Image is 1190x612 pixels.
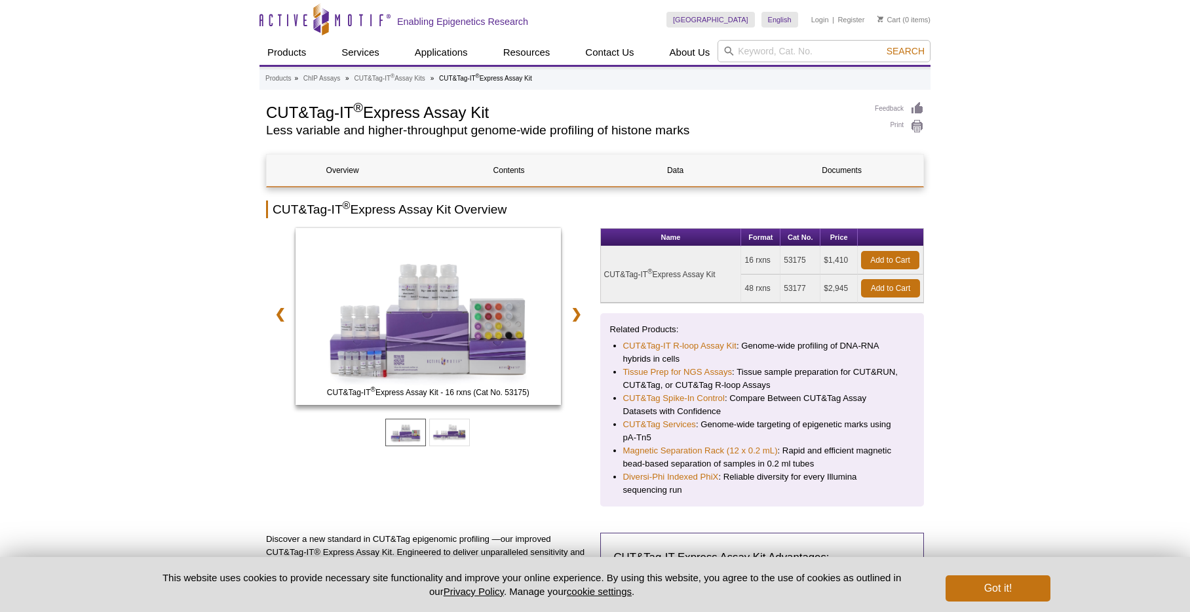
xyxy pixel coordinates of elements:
[877,15,900,24] a: Cart
[267,155,418,186] a: Overview
[266,124,862,136] h2: Less variable and higher-throughput genome-wide profiling of histone marks
[354,73,425,85] a: CUT&Tag-IT®Assay Kits
[562,299,590,329] a: ❯
[567,586,632,597] button: cookie settings
[623,339,737,353] a: CUT&Tag-IT R-loop Assay Kit
[614,550,911,565] h3: CUT&Tag-IT Express Assay Kit Advantages:
[623,339,902,366] li: : Genome-wide profiling of DNA-RNA hybrids in cells
[741,246,780,275] td: 16 rxns
[837,15,864,24] a: Register
[444,586,504,597] a: Privacy Policy
[371,386,375,393] sup: ®
[623,444,902,470] li: : Rapid and efficient magnetic bead-based separation of samples in 0.2 ml tubes
[266,102,862,121] h1: CUT&Tag-IT Express Assay Kit
[610,323,915,336] p: Related Products:
[623,392,725,405] a: CUT&Tag Spike-In Control
[600,155,751,186] a: Data
[662,40,718,65] a: About Us
[266,201,924,218] h2: CUT&Tag-IT Express Assay Kit Overview
[397,16,528,28] h2: Enabling Epigenetics Research
[577,40,642,65] a: Contact Us
[296,228,561,409] a: CUT&Tag-IT Express Assay Kit - 16 rxns
[861,279,920,297] a: Add to Cart
[820,275,858,303] td: $2,945
[303,73,341,85] a: ChIP Assays
[741,229,780,246] th: Format
[780,275,820,303] td: 53177
[140,571,924,598] p: This website uses cookies to provide necessary site functionality and improve your online experie...
[780,229,820,246] th: Cat No.
[296,228,561,405] img: CUT&Tag-IT Express Assay Kit - 16 rxns
[666,12,755,28] a: [GEOGRAPHIC_DATA]
[875,102,924,116] a: Feedback
[407,40,476,65] a: Applications
[623,366,902,392] li: : Tissue sample preparation for CUT&RUN, CUT&Tag, or CUT&Tag R-loop Assays
[345,75,349,82] li: »
[623,418,696,431] a: CUT&Tag Services
[861,251,919,269] a: Add to Cart
[877,12,931,28] li: (0 items)
[623,444,778,457] a: Magnetic Separation Rack (12 x 0.2 mL)
[601,246,742,303] td: CUT&Tag-IT Express Assay Kit
[623,470,719,484] a: Diversi-Phi Indexed PhiX
[946,575,1050,602] button: Got it!
[391,73,394,79] sup: ®
[875,119,924,134] a: Print
[259,40,314,65] a: Products
[741,275,780,303] td: 48 rxns
[266,533,590,598] p: Discover a new standard in CUT&Tag epigenomic profiling —our improved CUT&Tag-IT® Express Assay K...
[353,100,363,115] sup: ®
[623,366,733,379] a: Tissue Prep for NGS Assays
[718,40,931,62] input: Keyword, Cat. No.
[433,155,585,186] a: Contents
[887,46,925,56] span: Search
[623,470,902,497] li: : Reliable diversity for every Illumina sequencing run
[883,45,929,57] button: Search
[431,75,434,82] li: »
[476,73,480,79] sup: ®
[298,386,558,399] span: CUT&Tag-IT Express Assay Kit - 16 rxns (Cat No. 53175)
[811,15,829,24] a: Login
[623,418,902,444] li: : Genome-wide targeting of epigenetic marks using pA-Tn5
[601,229,742,246] th: Name
[761,12,798,28] a: English
[495,40,558,65] a: Resources
[294,75,298,82] li: »
[877,16,883,22] img: Your Cart
[780,246,820,275] td: 53175
[766,155,917,186] a: Documents
[266,299,294,329] a: ❮
[334,40,387,65] a: Services
[832,12,834,28] li: |
[647,268,652,275] sup: ®
[265,73,291,85] a: Products
[820,246,858,275] td: $1,410
[623,392,902,418] li: : Compare Between CUT&Tag Assay Datasets with Confidence
[439,75,532,82] li: CUT&Tag-IT Express Assay Kit
[820,229,858,246] th: Price
[343,200,351,211] sup: ®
